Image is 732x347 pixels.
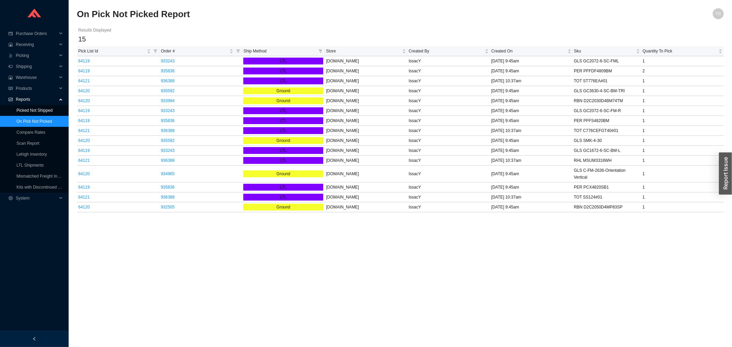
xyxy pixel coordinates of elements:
span: left [32,337,36,341]
span: System [16,193,57,204]
td: GLS SMK-4-30 [572,136,641,146]
div: LTL [243,68,323,74]
div: LTL [243,127,323,134]
a: 64120 [78,88,90,93]
td: [DOMAIN_NAME] [325,136,407,146]
td: IssacY [407,126,490,136]
td: [DOMAIN_NAME] [325,66,407,76]
span: Order # [161,48,228,55]
td: 1 [641,182,724,192]
td: GLS GC3630-4-SC-BM-TRI [572,86,641,96]
span: Reports [16,94,57,105]
td: [DATE] 9:45am [490,202,573,212]
td: 1 [641,76,724,86]
a: 64121 [78,158,90,163]
td: IssacY [407,192,490,202]
div: LTL [243,107,323,114]
td: [DATE] 9:45am [490,146,573,156]
td: 1 [641,166,724,182]
td: 1 [641,156,724,166]
td: IssacY [407,146,490,156]
div: LTL [243,77,323,84]
a: LTL Shipments [16,163,44,168]
td: IssacY [407,136,490,146]
td: 1 [641,106,724,116]
span: filter [318,49,323,53]
td: [DOMAIN_NAME] [325,86,407,96]
span: Receiving [16,39,57,50]
td: [DATE] 9:45am [490,182,573,192]
span: YS [716,8,721,19]
span: Shipping [16,61,57,72]
span: filter [317,46,324,56]
td: [DOMAIN_NAME] [325,166,407,182]
div: Ground [243,170,323,177]
td: GLS C-FM-2636-Orientation Vertical [572,166,641,182]
td: 2 [641,66,724,76]
td: [DOMAIN_NAME] [325,182,407,192]
span: setting [8,196,13,200]
td: [DATE] 9:45am [490,56,573,66]
td: GLS GC2072-6-SC-FM-R [572,106,641,116]
th: Pick List Id sortable [77,46,160,56]
div: Ground [243,204,323,211]
span: read [8,86,13,91]
span: credit-card [8,32,13,36]
td: IssacY [407,182,490,192]
td: [DATE] 10:37am [490,76,573,86]
span: Store [326,48,401,55]
a: 936388 [161,128,175,133]
a: 64120 [78,171,90,176]
a: On Pick Not Picked [16,119,52,124]
a: Picked Not Shipped [16,108,53,113]
td: [DATE] 9:45am [490,86,573,96]
td: GLS GC1672-6-SC-BM-L [572,146,641,156]
div: LTL [243,58,323,64]
a: 64121 [78,79,90,83]
td: [DATE] 9:45am [490,66,573,76]
td: [DOMAIN_NAME] [325,126,407,136]
span: Purchase Orders [16,28,57,39]
a: 935836 [161,118,175,123]
a: 933994 [161,98,175,103]
a: 64119 [78,148,90,153]
td: PER PFFS4820BM [572,116,641,126]
a: 935592 [161,138,175,143]
td: 1 [641,126,724,136]
div: Ground [243,97,323,104]
a: 933243 [161,108,175,113]
div: LTL [243,157,323,164]
div: LTL [243,184,323,191]
span: Picking [16,50,57,61]
a: Lehigh Inventory [16,152,47,157]
td: IssacY [407,96,490,106]
span: filter [236,49,240,53]
div: LTL [243,147,323,154]
td: 1 [641,192,724,202]
th: Sku sortable [573,46,641,56]
a: 935592 [161,88,175,93]
td: TOT C776CEFGT40#01 [572,126,641,136]
td: [DATE] 10:37am [490,192,573,202]
td: IssacY [407,66,490,76]
span: fund [8,97,13,101]
a: 936388 [161,195,175,200]
td: PER PCX4820SB1 [572,182,641,192]
td: IssacY [407,166,490,182]
td: [DOMAIN_NAME] [325,202,407,212]
td: [DOMAIN_NAME] [325,76,407,86]
td: [DATE] 9:45am [490,116,573,126]
td: 1 [641,96,724,106]
td: [DATE] 10:37am [490,126,573,136]
td: 1 [641,136,724,146]
td: [DATE] 9:45am [490,136,573,146]
td: 1 [641,56,724,66]
th: Created On sortable [490,46,573,56]
td: [DOMAIN_NAME] [325,96,407,106]
a: 935836 [161,69,175,73]
a: 936388 [161,79,175,83]
td: [DATE] 9:45am [490,166,573,182]
a: 64119 [78,108,90,113]
span: Products [16,83,57,94]
td: 1 [641,86,724,96]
